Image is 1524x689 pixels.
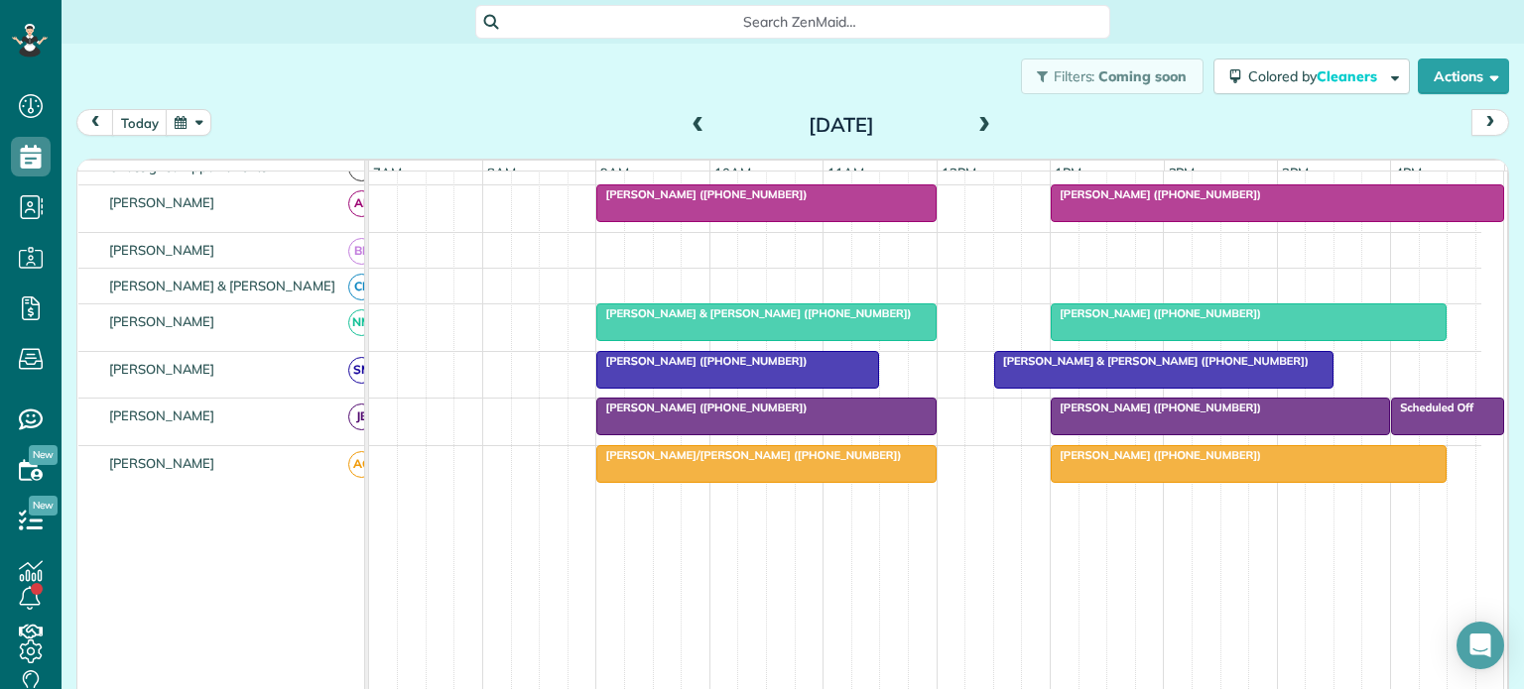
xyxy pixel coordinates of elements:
span: AG [348,451,375,478]
span: New [29,496,58,516]
span: SM [348,357,375,384]
span: BR [348,238,375,265]
button: Colored byCleaners [1213,58,1410,94]
h2: [DATE] [717,114,965,136]
span: 9am [596,165,633,180]
span: [PERSON_NAME] ([PHONE_NUMBER]) [1050,187,1262,201]
span: [PERSON_NAME] [105,361,219,377]
span: 4pm [1391,165,1426,180]
span: [PERSON_NAME] & [PERSON_NAME] [105,278,339,293]
span: 7am [369,165,406,180]
div: Open Intercom Messenger [1457,622,1504,669]
span: [PERSON_NAME]/[PERSON_NAME] ([PHONE_NUMBER]) [595,448,902,462]
span: [PERSON_NAME] [105,194,219,210]
span: New [29,445,58,465]
span: Filters: [1054,67,1095,85]
span: [PERSON_NAME] ([PHONE_NUMBER]) [1050,401,1262,414]
span: 12pm [938,165,980,180]
span: Coming soon [1098,67,1188,85]
button: Actions [1418,58,1509,94]
span: 11am [824,165,868,180]
span: 10am [710,165,755,180]
button: next [1471,109,1509,136]
span: [PERSON_NAME] & [PERSON_NAME] ([PHONE_NUMBER]) [595,306,912,320]
span: [PERSON_NAME] [105,242,219,258]
span: [PERSON_NAME] [105,313,219,329]
span: Colored by [1248,67,1384,85]
span: 2pm [1165,165,1200,180]
span: [PERSON_NAME] ([PHONE_NUMBER]) [595,401,808,414]
span: [PERSON_NAME] [105,407,219,423]
span: 8am [483,165,520,180]
span: NM [348,309,375,336]
span: AF [348,190,375,217]
span: [PERSON_NAME] [105,455,219,471]
span: JB [348,403,375,430]
span: [PERSON_NAME] & [PERSON_NAME] ([PHONE_NUMBER]) [993,354,1310,368]
span: CB [348,274,375,300]
span: Cleaners [1317,67,1380,85]
span: [PERSON_NAME] ([PHONE_NUMBER]) [1050,306,1262,320]
span: 3pm [1278,165,1313,180]
span: 1pm [1051,165,1085,180]
span: [PERSON_NAME] ([PHONE_NUMBER]) [595,354,808,368]
button: today [112,109,168,136]
button: prev [76,109,114,136]
span: [PERSON_NAME] ([PHONE_NUMBER]) [595,187,808,201]
span: Scheduled Off [1390,401,1474,414]
span: [PERSON_NAME] ([PHONE_NUMBER]) [1050,448,1262,462]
